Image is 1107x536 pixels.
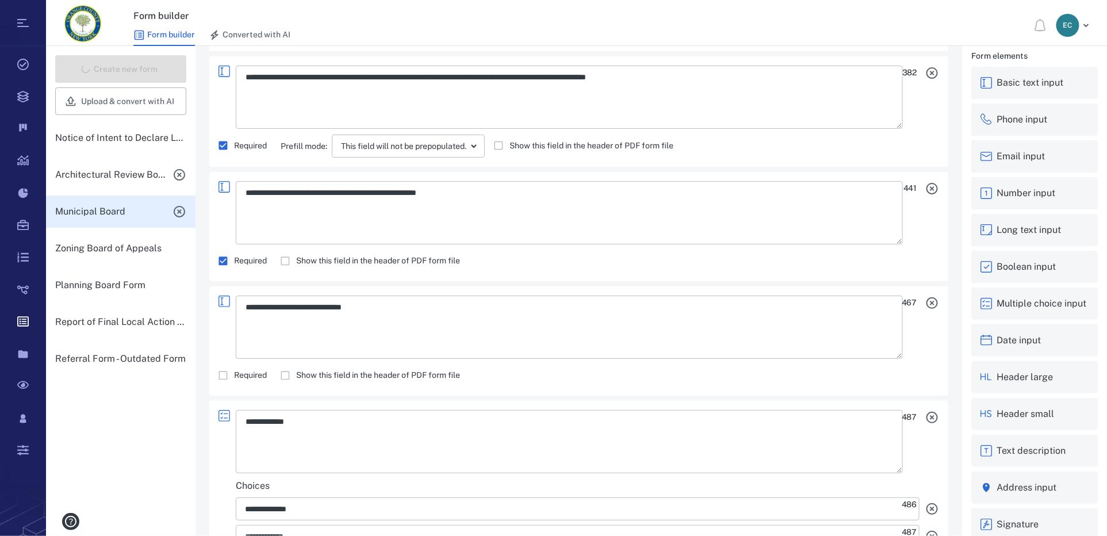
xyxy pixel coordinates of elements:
p: Municipal Board [55,205,168,219]
h3: Form builder [133,9,838,23]
div: E C [1056,14,1079,37]
div: Number input [997,186,1055,200]
div: basic text [219,66,236,129]
p: Architectural Review Board Form [55,168,168,182]
p: Report of Final Local Action Form [55,315,186,329]
div: Long text input [997,223,1061,237]
img: Orange County Planning Department logo [64,5,101,42]
div: Address input [997,481,1056,495]
span: Required [234,255,267,267]
div: Report of Final Local Action Form [46,306,196,338]
p: Referral Form - Outdated Form [55,352,186,366]
div: Basic text input [997,76,1063,90]
p: Zoning Board of Appeals [55,242,186,255]
div: Architectural Review Board Form [46,159,196,191]
div: This field will not be prepopulated. [341,140,466,153]
p: Notice of Intent to Declare Lead Agency (only) Form [55,131,186,145]
a: Form builder [133,24,195,46]
div: Header small [997,407,1054,421]
div: Signature [997,518,1039,531]
div: Referral Form - Outdated Form [46,343,196,375]
button: help [58,508,84,535]
div: 382 [902,68,917,76]
a: Go home [64,5,101,46]
div: Email input [997,150,1045,163]
div: 467 [902,298,917,307]
div: Header large [997,370,1053,384]
span: Required [234,140,267,152]
span: Help [26,8,49,18]
div: Date input [997,334,1041,347]
a: Converted with AI [209,24,290,46]
div: 487 [902,528,917,536]
p: Prefill mode: [281,141,327,152]
div: Text description [997,444,1066,458]
div: basic text [219,296,236,359]
button: EC [1056,14,1093,37]
body: Rich Text Area. Press ALT-0 for help. [9,9,673,49]
button: Upload & convert with AI [55,87,186,115]
div: Notice of Intent to Declare Lead Agency (only) Form [46,122,196,154]
span: Show this field in the header of PDF form file [510,140,673,152]
div: 486 [902,500,917,508]
div: Phone input [997,113,1047,127]
div: Multiple choice input [997,297,1086,311]
h6: Form elements [971,51,1098,62]
div: Choices [236,479,939,493]
div: Municipal Board [46,196,196,228]
div: 441 [903,184,917,192]
p: Planning Board Form [55,278,186,292]
div: basic text [219,181,236,244]
span: Required [234,370,267,381]
div: 487 [902,413,917,421]
span: Show this field in the header of PDF form file [296,370,460,381]
div: Boolean input [997,260,1056,274]
div: multiple choice [219,410,236,473]
span: Show this field in the header of PDF form file [296,255,460,267]
div: Zoning Board of Appeals [46,232,196,265]
div: Planning Board Form [46,269,196,301]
